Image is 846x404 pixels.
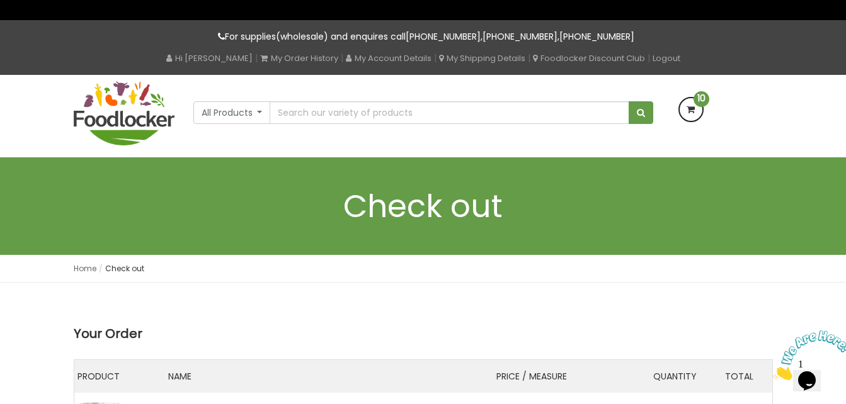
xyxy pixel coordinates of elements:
[653,52,680,64] a: Logout
[768,325,846,385] iframe: chat widget
[648,52,650,64] span: |
[255,52,258,64] span: |
[74,359,165,393] th: PRODUCT
[165,359,493,393] th: NAME
[346,52,432,64] a: My Account Details
[74,263,96,274] a: Home
[341,52,343,64] span: |
[74,189,773,223] h1: Check out
[722,359,772,393] th: TOTAL
[439,52,525,64] a: My Shipping Details
[74,30,773,44] p: For supplies(wholesale) and enquires call , ,
[193,101,271,124] button: All Products
[5,5,83,55] img: Chat attention grabber
[166,52,253,64] a: Hi [PERSON_NAME]
[74,327,773,340] h4: Your Order
[434,52,437,64] span: |
[483,30,557,43] a: [PHONE_NUMBER]
[260,52,338,64] a: My Order History
[74,81,174,145] img: FoodLocker
[650,359,722,393] th: QUANTITY
[533,52,645,64] a: Foodlocker Discount Club
[270,101,629,124] input: Search our variety of products
[559,30,634,43] a: [PHONE_NUMBER]
[493,359,649,393] th: PRICE / MEASURE
[5,5,10,16] span: 1
[694,91,709,107] span: 10
[528,52,530,64] span: |
[406,30,481,43] a: [PHONE_NUMBER]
